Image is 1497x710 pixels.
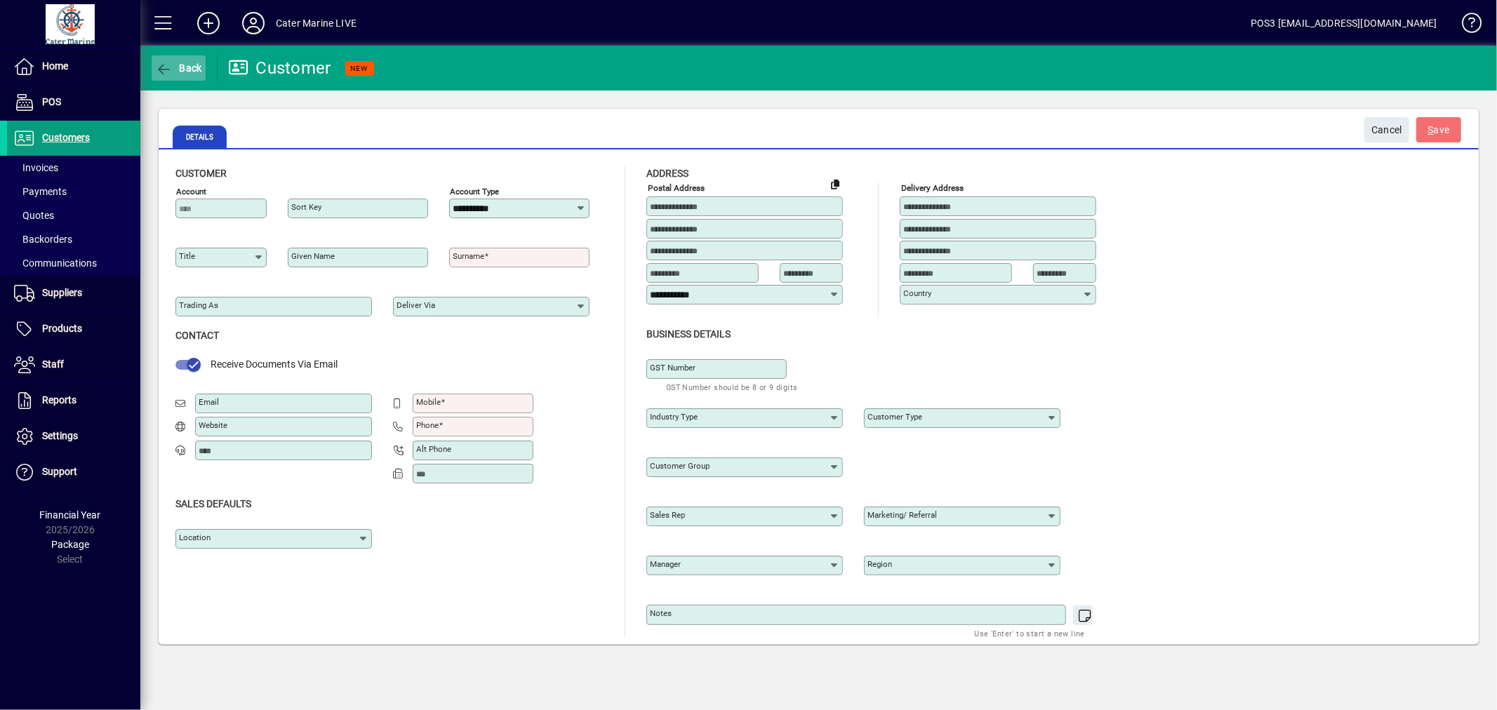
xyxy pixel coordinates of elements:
[666,379,798,395] mat-hint: GST Number should be 8 or 9 digits
[650,412,698,422] mat-label: Industry type
[140,55,218,81] app-page-header-button: Back
[650,510,685,520] mat-label: Sales rep
[646,328,731,340] span: Business details
[351,64,368,73] span: NEW
[179,532,211,542] mat-label: Location
[7,347,140,382] a: Staff
[7,276,140,311] a: Suppliers
[40,509,101,521] span: Financial Year
[7,203,140,227] a: Quotes
[7,455,140,490] a: Support
[867,412,922,422] mat-label: Customer type
[14,257,97,269] span: Communications
[175,498,251,509] span: Sales defaults
[14,234,72,245] span: Backorders
[1428,119,1450,142] span: ave
[228,57,331,79] div: Customer
[1428,124,1434,135] span: S
[155,62,202,74] span: Back
[42,394,76,406] span: Reports
[152,55,206,81] button: Back
[211,359,338,370] span: Receive Documents Via Email
[231,11,276,36] button: Profile
[416,397,441,407] mat-label: Mobile
[650,608,672,618] mat-label: Notes
[51,539,89,550] span: Package
[7,312,140,347] a: Products
[179,251,195,261] mat-label: Title
[975,625,1085,641] mat-hint: Use 'Enter' to start a new line
[1364,117,1409,142] button: Cancel
[291,202,321,212] mat-label: Sort key
[42,466,77,477] span: Support
[42,60,68,72] span: Home
[397,300,435,310] mat-label: Deliver via
[179,300,218,310] mat-label: Trading as
[416,420,439,430] mat-label: Phone
[650,461,710,471] mat-label: Customer group
[646,168,688,179] span: Address
[175,168,227,179] span: Customer
[7,227,140,251] a: Backorders
[903,288,931,298] mat-label: Country
[42,132,90,143] span: Customers
[1416,117,1461,142] button: Save
[416,444,451,454] mat-label: Alt Phone
[1251,12,1437,34] div: POS3 [EMAIL_ADDRESS][DOMAIN_NAME]
[291,251,335,261] mat-label: Given name
[199,397,219,407] mat-label: Email
[450,187,499,196] mat-label: Account Type
[7,251,140,275] a: Communications
[42,287,82,298] span: Suppliers
[650,363,696,373] mat-label: GST Number
[14,186,67,197] span: Payments
[7,49,140,84] a: Home
[176,187,206,196] mat-label: Account
[7,419,140,454] a: Settings
[199,420,227,430] mat-label: Website
[867,559,892,569] mat-label: Region
[186,11,231,36] button: Add
[175,330,219,341] span: Contact
[7,85,140,120] a: POS
[173,126,227,148] span: Details
[42,430,78,441] span: Settings
[650,559,681,569] mat-label: Manager
[453,251,484,261] mat-label: Surname
[42,96,61,107] span: POS
[14,162,58,173] span: Invoices
[276,12,357,34] div: Cater Marine LIVE
[1451,3,1479,48] a: Knowledge Base
[7,156,140,180] a: Invoices
[824,173,846,195] button: Copy to Delivery address
[867,510,937,520] mat-label: Marketing/ Referral
[1371,119,1402,142] span: Cancel
[7,180,140,203] a: Payments
[14,210,54,221] span: Quotes
[42,359,64,370] span: Staff
[42,323,82,334] span: Products
[7,383,140,418] a: Reports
